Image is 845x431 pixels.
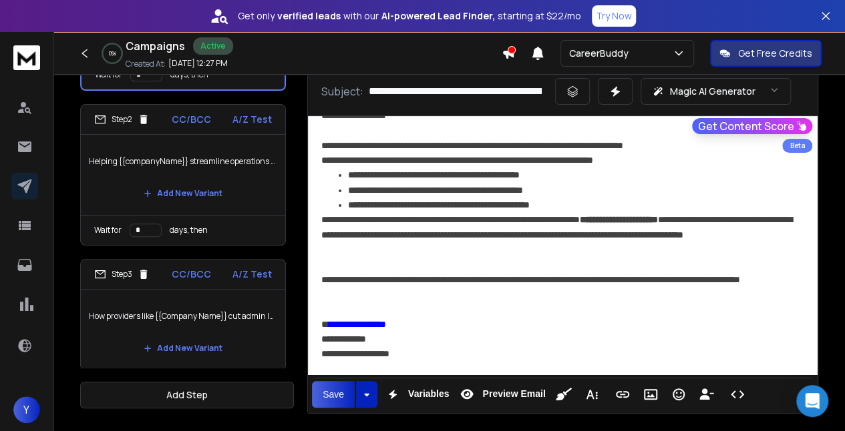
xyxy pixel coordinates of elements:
p: Get only with our starting at $22/mo [238,9,581,23]
button: Try Now [592,5,636,27]
p: Magic AI Generator [669,85,755,98]
button: Y [13,396,40,423]
button: Insert Image (Ctrl+P) [638,381,663,408]
p: Subject: [321,83,363,99]
button: Add New Variant [133,335,233,362]
button: Save [312,381,355,408]
p: CC/BCC [172,113,211,126]
p: CareerBuddy [569,47,634,60]
strong: verified leads [277,9,341,23]
div: Beta [782,139,812,153]
button: Clean HTML [551,381,576,408]
button: Get Content Score [692,118,812,134]
div: Active [193,37,233,55]
p: Created At: [126,59,166,69]
span: Preview Email [480,388,548,400]
button: Magic AI Generator [641,78,791,105]
p: Wait for [95,69,122,80]
button: Add Step [80,382,294,408]
button: Code View [725,381,750,408]
p: A/Z Test [232,268,272,281]
button: More Text [579,381,605,408]
p: 0 % [109,49,116,57]
p: [DATE] 12:27 PM [168,58,228,69]
p: CC/BCC [172,268,211,281]
div: Open Intercom Messenger [796,385,828,417]
p: How providers like {{Company Name}} cut admin load & boosted patient care [89,298,277,335]
h1: Campaigns [126,38,185,54]
li: Step2CC/BCCA/Z TestHelping {{companyName}} streamline operations & patient careAdd New VariantWai... [80,104,286,246]
p: Try Now [596,9,632,23]
p: A/Z Test [232,113,272,126]
button: Insert Link (Ctrl+K) [610,381,635,408]
button: Emoticons [666,381,691,408]
button: Add New Variant [133,180,233,207]
p: Wait for [94,225,122,236]
button: Insert Unsubscribe Link [694,381,719,408]
span: Variables [405,388,452,400]
p: Get Free Credits [738,47,812,60]
button: Preview Email [454,381,548,408]
img: logo [13,45,40,70]
div: Step 3 [94,268,150,280]
p: days, then [170,69,208,80]
p: Helping {{companyName}} streamline operations & patient care [89,143,277,180]
li: Step3CC/BCCA/Z TestHow providers like {{Company Name}} cut admin load & boosted patient careAdd N... [80,259,286,370]
p: days, then [170,225,208,236]
div: Step 2 [94,113,150,125]
strong: AI-powered Lead Finder, [381,9,495,23]
button: Variables [380,381,452,408]
button: Get Free Credits [710,40,822,67]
